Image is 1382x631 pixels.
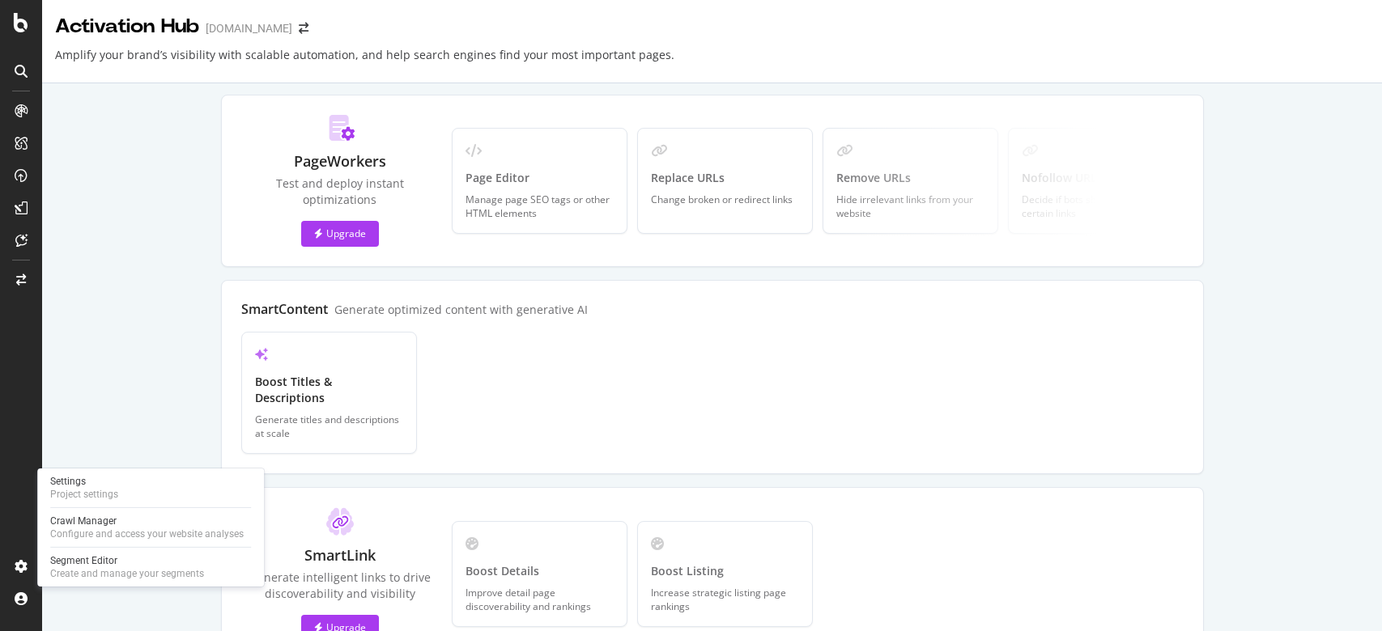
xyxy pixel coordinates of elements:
[241,176,439,208] div: Test and deploy instant optimizations
[299,23,308,34] div: arrow-right-arrow-left
[651,193,799,206] div: Change broken or redirect links
[301,221,379,247] button: Upgrade
[314,227,366,240] div: Upgrade
[255,374,403,406] div: Boost Titles & Descriptions
[334,302,588,317] div: Generate optimized content with generative AI
[466,563,614,579] div: Boost Details
[651,563,799,579] div: Boost Listing
[326,507,354,536] img: ClT5ayua.svg
[50,475,118,488] div: Settings
[44,513,257,542] a: Crawl ManagerConfigure and access your website analyses
[294,151,386,172] div: PageWorkers
[50,554,204,567] div: Segment Editor
[304,545,376,566] div: SmartLink
[651,170,799,186] div: Replace URLs
[44,473,257,502] a: SettingsProject settings
[44,553,257,582] a: Segment EditorCreate and manage your segments
[50,527,244,540] div: Configure and access your website analyses
[255,413,403,440] div: Generate titles and descriptions at scale
[325,115,355,142] img: Do_Km7dJ.svg
[466,170,614,186] div: Page Editor
[206,20,292,36] div: [DOMAIN_NAME]
[241,332,417,454] a: Boost Titles & DescriptionsGenerate titles and descriptions at scale
[466,586,614,613] div: Improve detail page discoverability and rankings
[50,567,204,580] div: Create and manage your segments
[651,586,799,613] div: Increase strategic listing page rankings
[55,13,199,40] div: Activation Hub
[50,488,118,501] div: Project settings
[241,570,439,602] div: Generate intelligent links to drive discoverability and visibility
[50,515,244,527] div: Crawl Manager
[466,193,614,220] div: Manage page SEO tags or other HTML elements
[241,300,328,318] div: SmartContent
[55,47,674,76] div: Amplify your brand’s visibility with scalable automation, and help search engines find your most ...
